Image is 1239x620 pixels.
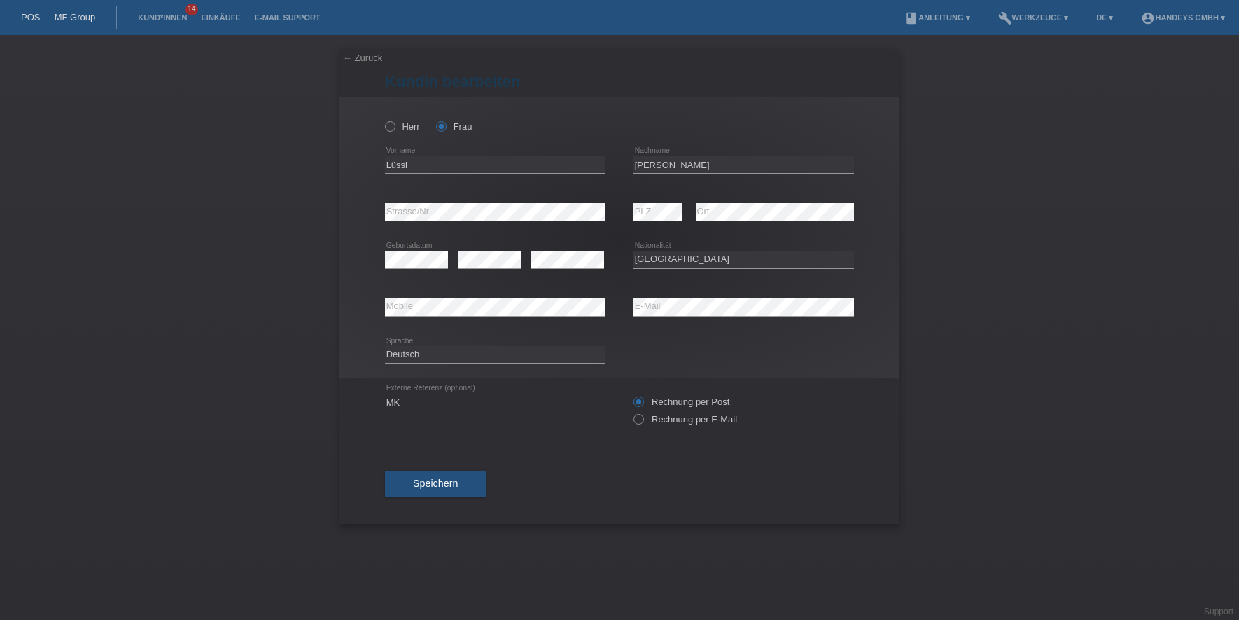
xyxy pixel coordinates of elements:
a: Kund*innen [131,13,194,22]
h1: Kundin bearbeiten [385,73,854,90]
span: 14 [185,4,198,15]
label: Frau [436,121,472,132]
span: Speichern [413,478,458,489]
label: Herr [385,121,420,132]
a: account_circleHandeys GmbH ▾ [1134,13,1232,22]
a: buildWerkzeuge ▾ [991,13,1076,22]
button: Speichern [385,471,486,497]
input: Herr [385,121,394,130]
a: ← Zurück [343,53,382,63]
input: Rechnung per Post [633,397,643,414]
a: Support [1204,607,1233,616]
a: POS — MF Group [21,12,95,22]
i: book [904,11,918,25]
input: Frau [436,121,445,130]
label: Rechnung per E-Mail [633,414,737,425]
input: Rechnung per E-Mail [633,414,643,432]
a: DE ▾ [1089,13,1120,22]
i: build [998,11,1012,25]
a: bookAnleitung ▾ [897,13,976,22]
label: Rechnung per Post [633,397,729,407]
i: account_circle [1141,11,1155,25]
a: Einkäufe [194,13,247,22]
a: E-Mail Support [248,13,328,22]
